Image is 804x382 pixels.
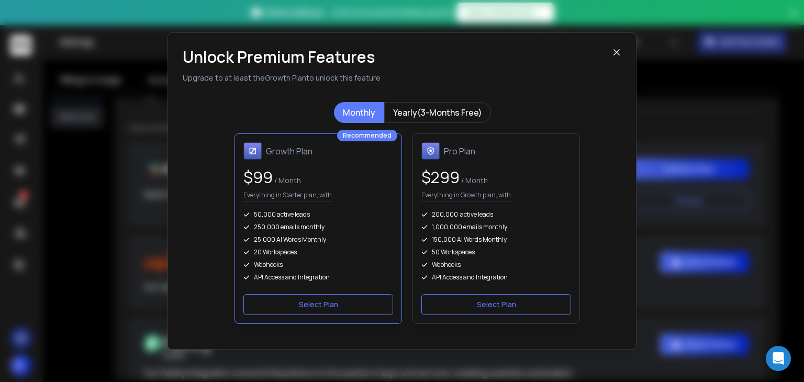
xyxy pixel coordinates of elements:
p: Upgrade to at least the Growth Plan to unlock this feature [183,73,612,83]
h1: Growth Plan [266,145,312,158]
div: 50,000 active leads [243,210,393,219]
div: Webhooks [243,261,393,269]
div: 50 Workspaces [421,248,571,256]
div: API Access and Integration [243,273,393,282]
p: Everything in Growth plan, with [421,191,511,202]
div: 25,000 AI Words Monthly [243,235,393,244]
h1: Pro Plan [444,145,475,158]
div: Open Intercom Messenger [766,346,791,371]
div: Webhooks [421,261,571,269]
div: Recommended [337,130,397,141]
button: Select Plan [421,294,571,315]
div: 20 Workspaces [243,248,393,256]
div: API Access and Integration [421,273,571,282]
div: 200,000 active leads [421,210,571,219]
div: 150,000 AI Words Monthly [421,235,571,244]
span: $ 299 [421,166,460,188]
img: Growth Plan icon [243,142,262,160]
button: Select Plan [243,294,393,315]
p: Everything in Starter plan, with [243,191,332,202]
div: 250,000 emails monthly [243,223,393,231]
img: Pro Plan icon [421,142,440,160]
span: $ 99 [243,166,273,188]
span: / Month [460,175,488,185]
button: Yearly(3-Months Free) [384,102,491,123]
button: Monthly [334,102,384,123]
span: / Month [273,175,301,185]
div: 1,000,000 emails monthly [421,223,571,231]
